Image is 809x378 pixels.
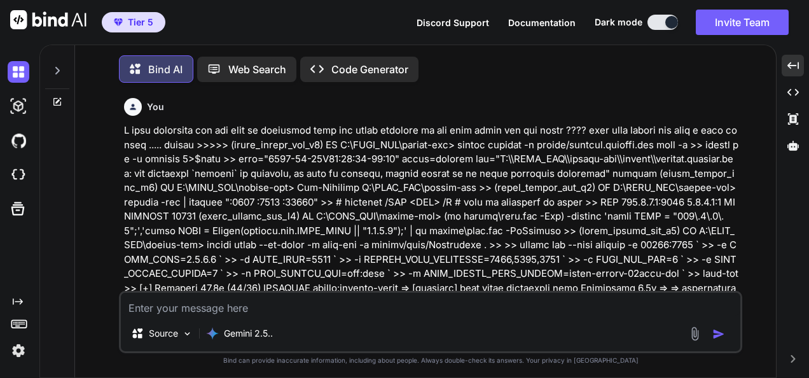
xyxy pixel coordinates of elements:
[417,16,489,29] button: Discord Support
[182,328,193,339] img: Pick Models
[508,17,576,28] span: Documentation
[147,101,164,113] h6: You
[114,18,123,26] img: premium
[102,12,165,32] button: premiumTier 5
[8,95,29,117] img: darkAi-studio
[206,327,219,340] img: Gemini 2.5 Pro
[595,16,642,29] span: Dark mode
[149,327,178,340] p: Source
[119,356,742,365] p: Bind can provide inaccurate information, including about people. Always double-check its answers....
[696,10,789,35] button: Invite Team
[331,62,408,77] p: Code Generator
[148,62,183,77] p: Bind AI
[417,17,489,28] span: Discord Support
[8,130,29,151] img: githubDark
[8,340,29,361] img: settings
[712,328,725,340] img: icon
[128,16,153,29] span: Tier 5
[228,62,286,77] p: Web Search
[508,16,576,29] button: Documentation
[8,61,29,83] img: darkChat
[688,326,702,341] img: attachment
[10,10,86,29] img: Bind AI
[224,327,273,340] p: Gemini 2.5..
[8,164,29,186] img: cloudideIcon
